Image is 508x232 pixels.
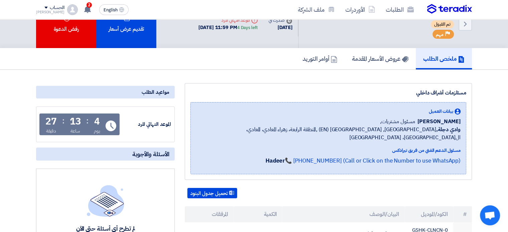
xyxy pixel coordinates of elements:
[303,55,337,62] h5: أوامر التوريد
[282,206,404,222] th: البيان/الوصف
[269,17,293,24] div: صدرت في
[198,24,258,31] div: [DATE] 11:59 PM
[70,117,81,126] div: 13
[427,4,472,14] img: Teradix logo
[94,128,100,135] div: يوم
[237,24,258,31] div: 4 Days left
[380,2,419,17] a: الطلبات
[429,108,453,115] span: بيانات العميل
[233,206,282,222] th: الكمية
[45,117,57,126] div: 27
[196,147,461,154] div: مسئول الدعم الفني من فريق تيرادكس
[436,31,444,38] span: مهم
[340,2,380,17] a: الأوردرات
[453,206,472,222] th: #
[285,157,461,165] a: 📞 [PHONE_NUMBER] (Call or Click on the Number to use WhatsApp)
[62,115,64,127] div: :
[87,2,92,8] span: 2
[86,115,89,127] div: :
[46,128,56,135] div: دقيقة
[431,20,454,28] span: تم القبول
[436,126,461,134] b: وادي دجلة,
[132,150,169,158] span: الأسئلة والأجوبة
[198,17,258,24] div: الموعد النهائي للرد
[87,185,124,216] img: empty_state_list.svg
[121,121,171,128] div: الموعد النهائي للرد
[417,118,461,126] span: [PERSON_NAME]
[352,55,408,62] h5: عروض الأسعار المقدمة
[36,86,175,98] div: مواعيد الطلب
[67,4,78,15] img: profile_test.png
[295,48,345,69] a: أوامر التوريد
[36,10,64,14] div: [PERSON_NAME]
[190,89,466,97] div: مستلزمات أشراف داخلي
[187,188,237,199] button: تحميل جدول البنود
[423,55,465,62] h5: ملخص الطلب
[99,4,129,15] button: English
[104,8,118,12] span: English
[416,48,472,69] a: ملخص الطلب
[266,157,285,165] strong: Hadeer
[380,118,415,126] span: مسئول مشتريات,
[293,2,340,17] a: ملف الشركة
[94,117,100,126] div: 4
[269,24,293,31] div: [DATE]
[70,128,80,135] div: ساعة
[196,126,461,142] span: [GEOGRAPHIC_DATA], [GEOGRAPHIC_DATA] (EN) ,المنطقة الرابعة، زهراء المعادي، المعادي، ال[GEOGRAPHIC...
[480,205,500,225] div: Open chat
[345,48,416,69] a: عروض الأسعار المقدمة
[185,206,233,222] th: المرفقات
[50,5,64,11] div: الحساب
[404,206,453,222] th: الكود/الموديل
